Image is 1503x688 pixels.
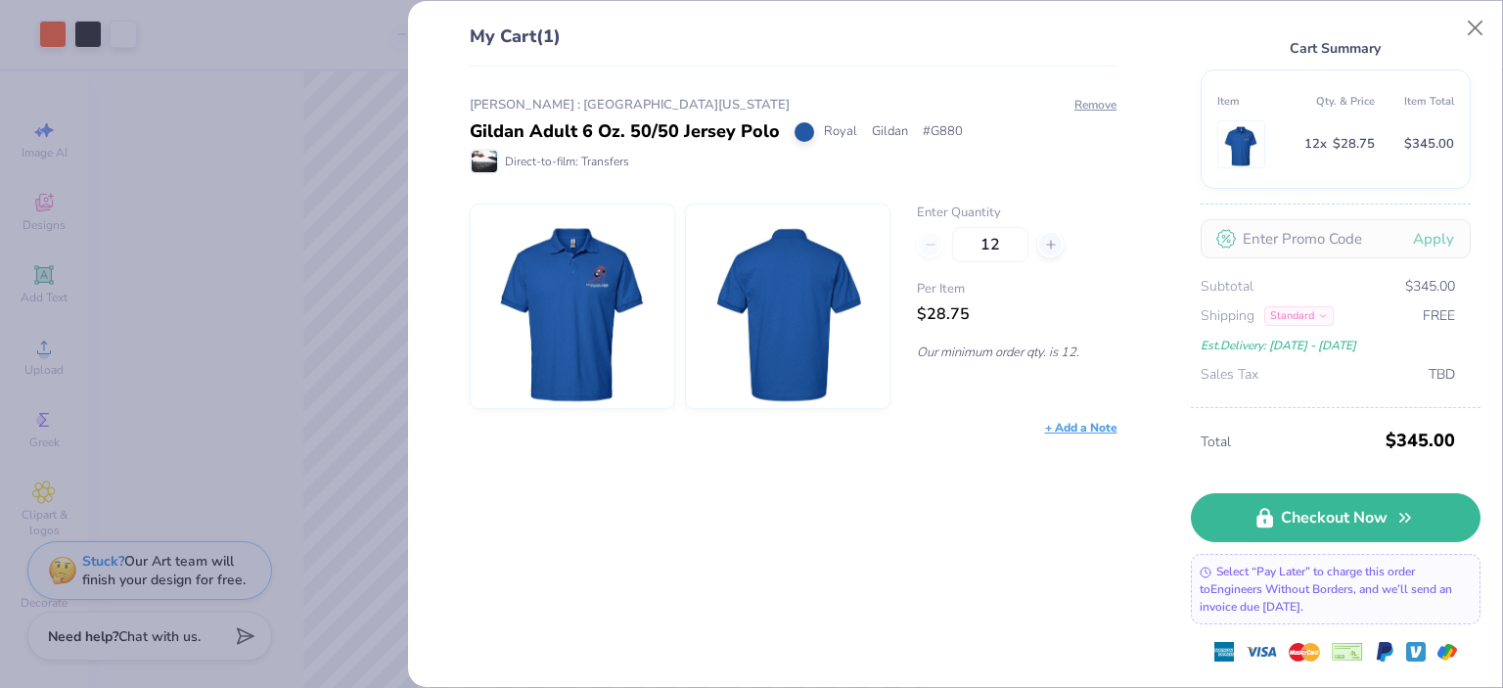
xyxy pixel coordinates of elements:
[1386,423,1455,458] span: $345.00
[1214,642,1234,662] img: express
[1201,305,1254,327] span: Shipping
[1375,86,1454,116] th: Item Total
[1201,37,1471,60] div: Cart Summary
[1296,86,1375,116] th: Qty. & Price
[1201,219,1471,258] input: Enter Promo Code
[470,23,1117,67] div: My Cart (1)
[923,122,963,142] span: # G880
[488,205,657,408] img: Gildan G880
[917,303,970,325] span: $28.75
[1289,636,1320,667] img: master-card
[470,96,1117,115] div: [PERSON_NAME] : [GEOGRAPHIC_DATA][US_STATE]
[470,118,780,145] div: Gildan Adult 6 Oz. 50/50 Jersey Polo
[1201,335,1455,356] div: Est. Delivery: [DATE] - [DATE]
[1217,86,1297,116] th: Item
[472,151,497,172] img: Direct-to-film: Transfers
[1404,133,1454,156] span: $345.00
[1429,364,1455,386] span: TBD
[1332,642,1363,662] img: cheque
[1201,364,1258,386] span: Sales Tax
[1191,554,1480,624] div: Select “Pay Later” to charge this order to Engineers Without Borders , and we’ll send an invoice ...
[1304,133,1327,156] span: 12 x
[1406,642,1426,662] img: Venmo
[704,205,872,408] img: Gildan G880
[1201,432,1380,453] span: Total
[824,122,857,142] span: Royal
[1246,636,1277,667] img: visa
[1375,642,1394,662] img: Paypal
[917,344,1116,361] p: Our minimum order qty. is 12.
[505,153,629,170] span: Direct-to-film: Transfers
[1264,306,1334,326] div: Standard
[917,204,1116,223] label: Enter Quantity
[1423,305,1455,327] span: FREE
[1333,133,1375,156] span: $28.75
[872,122,908,142] span: Gildan
[1201,276,1253,298] span: Subtotal
[1405,276,1455,298] span: $345.00
[1191,493,1480,542] a: Checkout Now
[917,280,1116,299] span: Per Item
[952,227,1028,262] input: – –
[1073,96,1117,114] button: Remove
[1457,10,1494,47] button: Close
[1045,419,1117,436] div: + Add a Note
[1222,121,1260,167] img: Gildan G880
[1437,642,1457,662] img: GPay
